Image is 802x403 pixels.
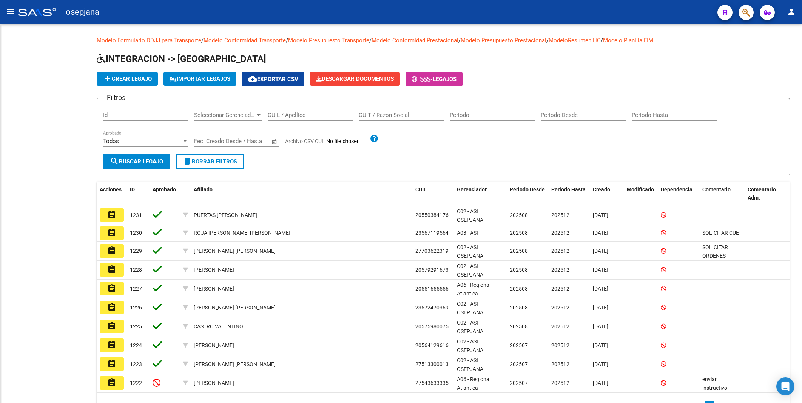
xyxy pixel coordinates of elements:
[702,244,728,268] span: SOLICITAR ORDENES MEDICAS
[176,154,244,169] button: Borrar Filtros
[194,360,276,369] div: [PERSON_NAME] [PERSON_NAME]
[415,380,449,386] span: 27543633335
[457,338,483,353] span: C02 - ASI OSEPJANA
[130,361,142,367] span: 1223
[107,228,116,237] mat-icon: assignment
[412,76,433,83] span: -
[593,230,608,236] span: [DATE]
[194,285,234,293] div: [PERSON_NAME]
[242,72,304,86] button: Exportar CSV
[551,305,569,311] span: 202512
[415,305,449,311] span: 23572470369
[551,248,569,254] span: 202512
[130,230,142,236] span: 1230
[627,186,654,192] span: Modificado
[130,323,142,329] span: 1225
[507,182,548,206] datatable-header-cell: Periodo Desde
[194,341,234,350] div: [PERSON_NAME]
[6,7,15,16] mat-icon: menu
[270,137,279,146] button: Open calendar
[776,377,794,395] div: Open Intercom Messenger
[130,380,142,386] span: 1222
[593,186,610,192] span: Creado
[204,37,286,44] a: Modelo Conformidad Transporte
[415,267,449,273] span: 20579291673
[130,267,142,273] span: 1228
[661,186,692,192] span: Dependencia
[130,342,142,348] span: 1224
[510,186,545,192] span: Periodo Desde
[194,186,213,192] span: Afiliado
[194,112,255,118] span: Seleccionar Gerenciador
[107,303,116,312] mat-icon: assignment
[150,182,180,206] datatable-header-cell: Aprobado
[593,323,608,329] span: [DATE]
[107,340,116,349] mat-icon: assignment
[107,210,116,219] mat-icon: assignment
[510,286,528,292] span: 202508
[97,72,158,86] button: Crear Legajo
[593,342,608,348] span: [DATE]
[100,186,122,192] span: Acciones
[153,186,176,192] span: Aprobado
[548,182,590,206] datatable-header-cell: Periodo Hasta
[194,303,276,312] div: [PERSON_NAME] [PERSON_NAME]
[103,92,129,103] h3: Filtros
[603,37,653,44] a: Modelo Planilla FIM
[457,244,483,259] span: C02 - ASI OSEPJANA
[372,37,458,44] a: Modelo Conformidad Prestacional
[457,282,490,297] span: A06 - Regional Atlantica
[163,72,236,86] button: IMPORTAR LEGAJOS
[288,37,369,44] a: Modelo Presupuesto Transporte
[103,74,112,83] mat-icon: add
[457,186,487,192] span: Gerenciador
[551,186,586,192] span: Periodo Hasta
[510,361,528,367] span: 202507
[130,248,142,254] span: 1229
[593,267,608,273] span: [DATE]
[510,267,528,273] span: 202508
[510,248,528,254] span: 202508
[415,361,449,367] span: 27513300013
[97,54,266,64] span: INTEGRACION -> [GEOGRAPHIC_DATA]
[510,212,528,218] span: 202508
[107,246,116,255] mat-icon: assignment
[412,182,454,206] datatable-header-cell: CUIL
[454,182,507,206] datatable-header-cell: Gerenciador
[415,286,449,292] span: 20551655556
[194,266,234,274] div: [PERSON_NAME]
[130,305,142,311] span: 1226
[110,158,163,165] span: Buscar Legajo
[593,361,608,367] span: [DATE]
[787,7,796,16] mat-icon: person
[590,182,624,206] datatable-header-cell: Creado
[551,212,569,218] span: 202512
[415,186,427,192] span: CUIL
[107,284,116,293] mat-icon: assignment
[310,72,400,86] button: Descargar Documentos
[194,138,219,145] input: Start date
[107,359,116,368] mat-icon: assignment
[110,157,119,166] mat-icon: search
[457,301,483,315] span: C02 - ASI OSEPJANA
[593,212,608,218] span: [DATE]
[194,322,243,331] div: CASTRO VALENTINO
[415,342,449,348] span: 20564129616
[624,182,658,206] datatable-header-cell: Modificado
[130,212,142,218] span: 1231
[107,321,116,331] mat-icon: assignment
[551,230,569,236] span: 202512
[183,158,237,165] span: Borrar Filtros
[183,157,192,166] mat-icon: delete
[593,248,608,254] span: [DATE]
[593,380,608,386] span: [DATE]
[130,286,142,292] span: 1227
[551,361,569,367] span: 202512
[457,320,483,334] span: C02 - ASI OSEPJANA
[510,323,528,329] span: 202508
[194,379,234,388] div: [PERSON_NAME]
[103,154,170,169] button: Buscar Legajo
[127,182,150,206] datatable-header-cell: ID
[702,230,739,236] span: SOLICITAR CUE
[551,342,569,348] span: 202512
